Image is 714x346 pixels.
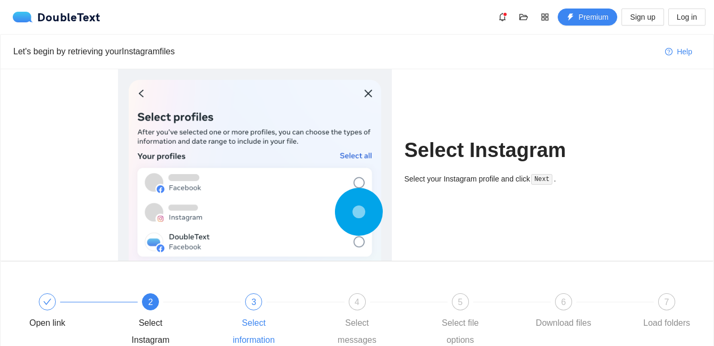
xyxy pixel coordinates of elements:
[458,298,463,307] span: 5
[148,298,153,307] span: 2
[578,11,608,23] span: Premium
[516,13,532,21] span: folder-open
[494,13,510,21] span: bell
[355,298,359,307] span: 4
[665,298,669,307] span: 7
[29,315,65,332] div: Open link
[636,293,698,332] div: 7Load folders
[16,293,120,332] div: Open link
[643,315,690,332] div: Load folders
[665,48,673,56] span: question-circle
[494,9,511,26] button: bell
[537,13,553,21] span: appstore
[531,174,552,185] code: Next
[533,293,636,332] div: 6Download files
[630,11,655,23] span: Sign up
[677,11,697,23] span: Log in
[515,9,532,26] button: folder-open
[13,45,657,58] div: Let's begin by retrieving your Instagram files
[13,12,100,22] div: DoubleText
[405,138,597,163] h1: Select Instagram
[43,298,52,306] span: check
[13,12,37,22] img: logo
[621,9,663,26] button: Sign up
[561,298,566,307] span: 6
[405,173,597,185] div: Select your Instagram profile and click .
[558,9,617,26] button: thunderboltPremium
[251,298,256,307] span: 3
[536,9,553,26] button: appstore
[657,43,701,60] button: question-circleHelp
[668,9,705,26] button: Log in
[567,13,574,22] span: thunderbolt
[677,46,692,57] span: Help
[13,12,100,22] a: logoDoubleText
[536,315,591,332] div: Download files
